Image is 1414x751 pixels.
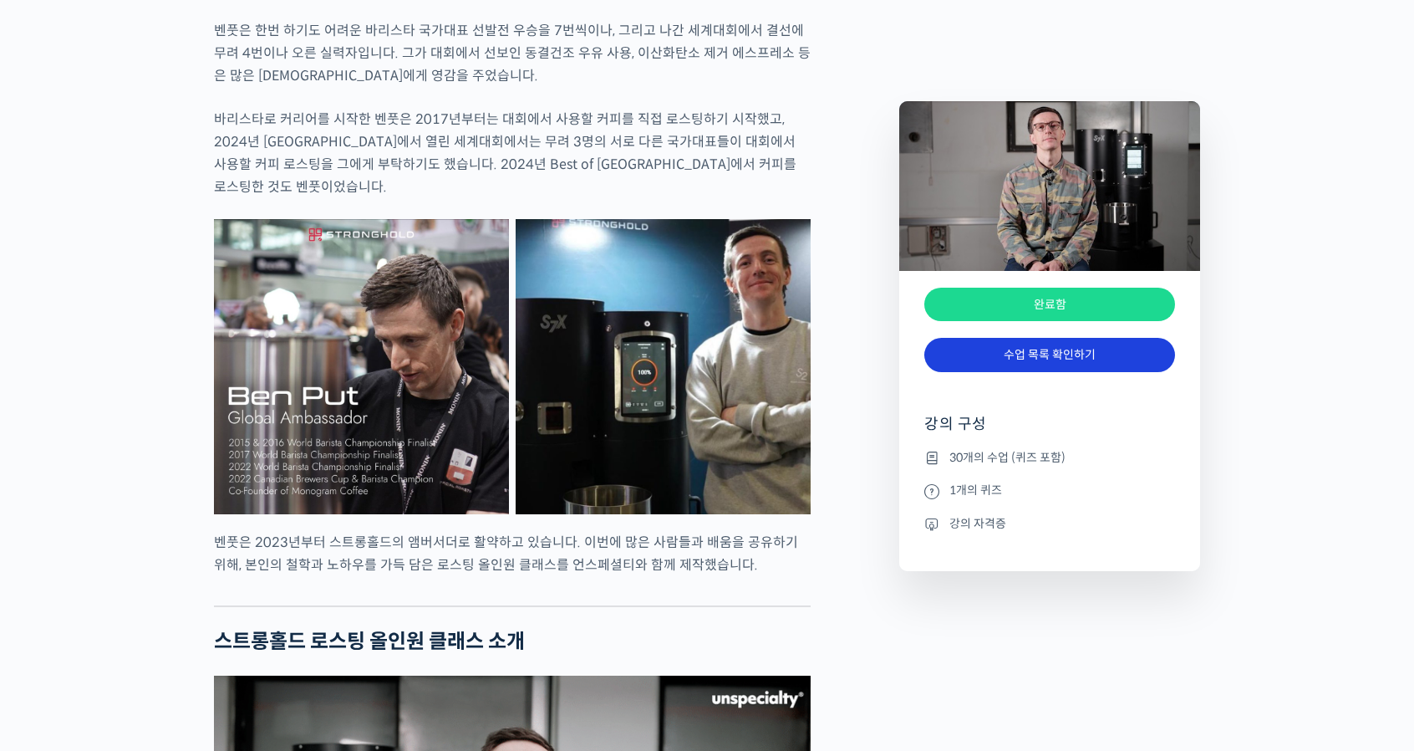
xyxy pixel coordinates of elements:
[924,447,1175,467] li: 30개의 수업 (퀴즈 포함)
[214,630,811,654] h2: 스트롱홀드 로스팅 올인원 클래스 소개
[216,530,321,572] a: 설정
[258,555,278,569] span: 설정
[5,530,110,572] a: 홈
[214,108,811,198] p: 바리스타로 커리어를 시작한 벤풋은 2017년부터는 대회에서 사용할 커피를 직접 로스팅하기 시작했고, 2024년 [GEOGRAPHIC_DATA]에서 열린 세계대회에서는 무려 3...
[214,19,811,87] p: 벤풋은 한번 하기도 어려운 바리스타 국가대표 선발전 우승을 7번씩이나, 그리고 나간 세계대회에서 결선에 무려 4번이나 오른 실력자입니다. 그가 대회에서 선보인 동결건조 우유 ...
[924,481,1175,501] li: 1개의 퀴즈
[53,555,63,569] span: 홈
[924,513,1175,534] li: 강의 자격증
[924,288,1175,322] div: 완료함
[110,530,216,572] a: 대화
[924,414,1175,447] h4: 강의 구성
[924,338,1175,372] a: 수업 목록 확인하기
[214,531,811,576] p: 벤풋은 2023년부터 스트롱홀드의 앰버서더로 활약하고 있습니다. 이번에 많은 사람들과 배움을 공유하기 위해, 본인의 철학과 노하우를 가득 담은 로스팅 올인원 클래스를 언스페셜...
[153,556,173,570] span: 대화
